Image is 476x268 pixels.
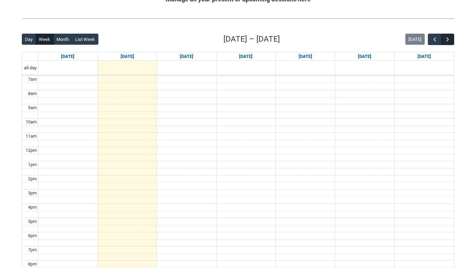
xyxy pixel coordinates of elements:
[178,52,195,61] a: Go to September 9, 2025
[405,34,425,45] button: [DATE]
[27,175,38,182] div: 2pm
[356,52,373,61] a: Go to September 12, 2025
[27,90,38,97] div: 8am
[53,34,72,45] button: Month
[27,247,38,253] div: 7pm
[27,232,38,239] div: 6pm
[24,133,38,140] div: 11am
[441,34,454,45] button: Next Week
[22,15,454,22] img: REDU_GREY_LINE
[27,218,38,225] div: 5pm
[24,147,38,154] div: 12pm
[27,204,38,211] div: 4pm
[27,161,38,168] div: 1pm
[27,190,38,197] div: 3pm
[22,34,36,45] button: Day
[27,76,38,83] div: 7am
[60,52,76,61] a: Go to September 7, 2025
[24,119,38,126] div: 10am
[416,52,432,61] a: Go to September 13, 2025
[36,34,54,45] button: Week
[297,52,314,61] a: Go to September 11, 2025
[238,52,254,61] a: Go to September 10, 2025
[27,104,38,111] div: 9am
[119,52,135,61] a: Go to September 8, 2025
[428,34,441,45] button: Previous Week
[223,33,280,45] h2: [DATE] – [DATE]
[27,261,38,268] div: 8pm
[23,64,38,71] span: all-day
[72,34,98,45] button: List Week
